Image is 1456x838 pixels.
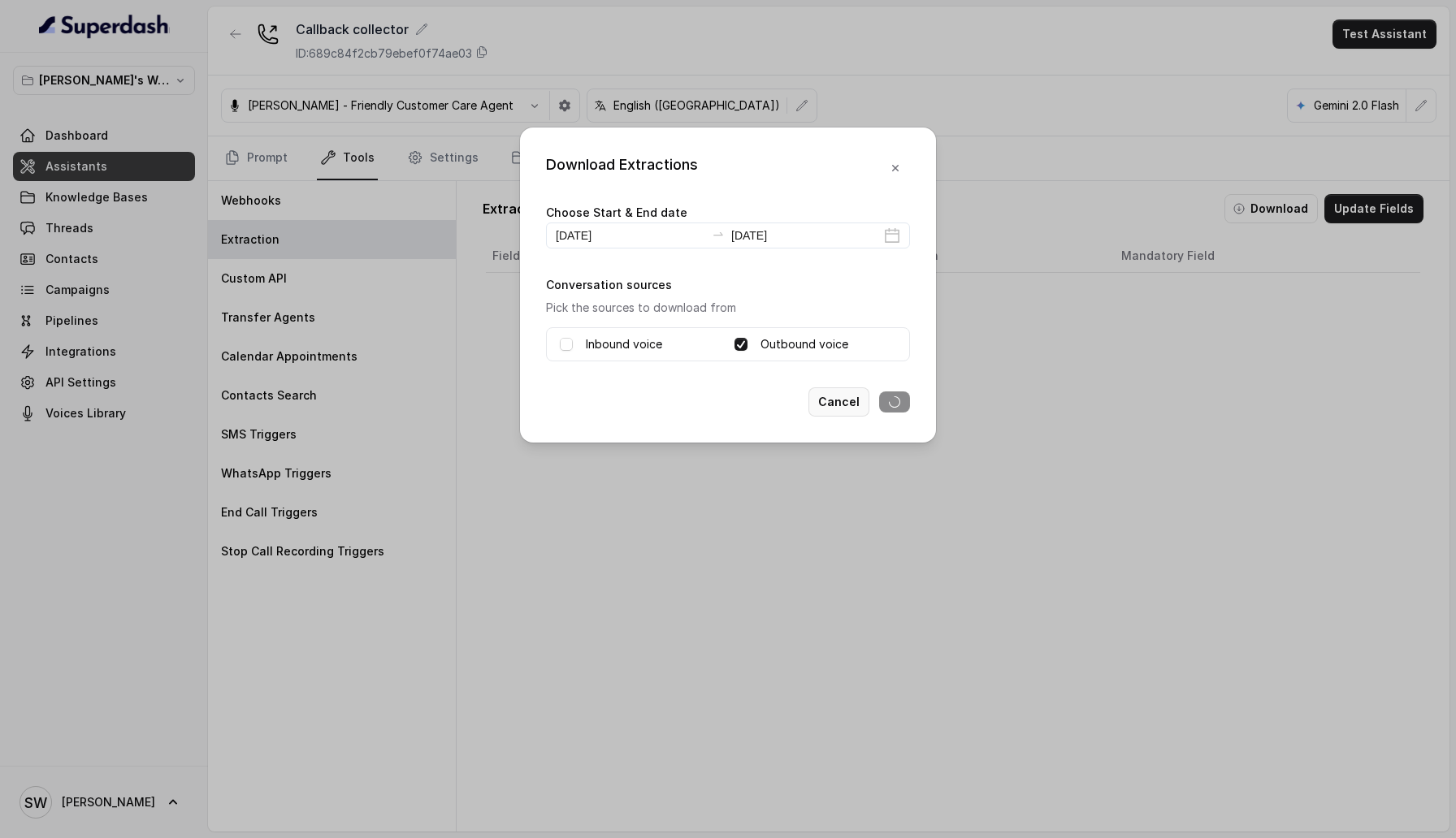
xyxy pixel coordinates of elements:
[546,205,687,219] label: Choose Start & End date
[546,153,698,183] div: Download Extractions
[556,227,705,244] input: Start date
[546,278,672,292] label: Conversation sources
[712,227,725,240] span: to
[546,298,910,317] p: Pick the sources to download from
[712,227,725,240] span: swap-right
[760,335,848,354] label: Outbound voice
[808,387,869,417] button: Cancel
[586,335,662,354] label: Inbound voice
[731,227,881,244] input: End date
